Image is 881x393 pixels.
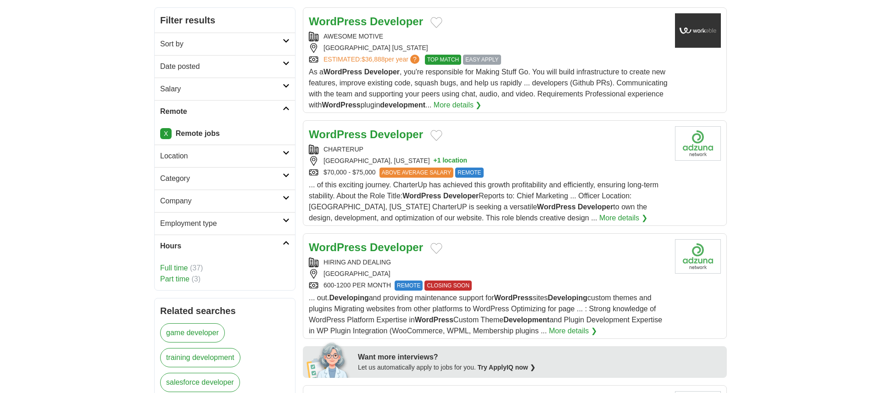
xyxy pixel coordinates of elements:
a: Part time [160,275,190,283]
strong: Development [503,316,549,324]
a: Company [155,190,295,212]
a: Hours [155,235,295,257]
div: [GEOGRAPHIC_DATA] [US_STATE] [309,43,668,53]
a: Employment type [155,212,295,235]
h2: Salary [160,84,283,95]
a: WordPress Developer [309,241,423,253]
a: Try ApplyIQ now ❯ [478,364,535,371]
a: Full time [160,264,188,272]
strong: Developer [370,128,423,140]
span: As a , you're responsible for Making Stuff Go. You will build infrastructure to create new featur... [309,68,668,109]
strong: Developer [578,203,613,211]
strong: WordPress [322,101,360,109]
span: (3) [191,275,201,283]
h2: Sort by [160,39,283,50]
div: Let us automatically apply to jobs for you. [358,363,721,372]
h2: Employment type [160,218,283,229]
a: Sort by [155,33,295,55]
strong: WordPress [494,294,533,302]
div: HIRING AND DEALING [309,258,668,267]
a: Location [155,145,295,167]
span: ABOVE AVERAGE SALARY [379,168,454,178]
span: TOP MATCH [425,55,461,65]
h2: Location [160,151,283,162]
strong: WordPress [323,68,362,76]
div: CHARTERUP [309,145,668,154]
div: $70,000 - $75,000 [309,168,668,178]
a: game developer [160,323,225,342]
strong: WordPress [402,192,441,200]
img: apply-iq-scientist.png [307,341,351,378]
strong: development [380,101,425,109]
a: More details ❯ [434,100,482,111]
h2: Hours [160,241,283,252]
button: Add to favorite jobs [430,243,442,254]
h2: Company [160,196,283,207]
a: Salary [155,78,295,100]
a: salesforce developer [160,373,240,392]
h2: Related searches [160,304,290,318]
strong: WordPress [415,316,453,324]
h2: Category [160,173,283,184]
span: ? [410,55,419,64]
a: ESTIMATED:$36,888per year? [323,55,421,65]
h2: Filter results [155,8,295,33]
a: X [160,128,172,139]
div: [GEOGRAPHIC_DATA], [US_STATE] [309,156,668,166]
strong: Developer [364,68,400,76]
span: REMOTE [395,281,423,291]
div: [GEOGRAPHIC_DATA] [309,269,668,279]
div: Want more interviews? [358,352,721,363]
span: $36,888 [362,56,385,63]
span: ... of this exciting journey. CharterUp has achieved this growth profitability and efficiently, e... [309,181,658,222]
strong: WordPress [537,203,575,211]
a: Date posted [155,55,295,78]
a: More details ❯ [549,326,597,337]
strong: WordPress [309,15,367,28]
h2: Date posted [160,61,283,72]
a: training development [160,348,240,367]
strong: Developing [548,294,587,302]
button: Add to favorite jobs [430,17,442,28]
div: 600-1200 PER MONTH [309,281,668,291]
div: AWESOME MOTIVE [309,32,668,41]
a: WordPress Developer [309,128,423,140]
a: Category [155,167,295,190]
a: Remote [155,100,295,123]
strong: Developer [370,15,423,28]
img: Company logo [675,239,721,274]
span: ... out. and providing maintenance support for sites custom themes and plugins Migrating websites... [309,294,662,335]
span: EASY APPLY [463,55,501,65]
img: Company logo [675,13,721,48]
strong: WordPress [309,241,367,253]
h2: Remote [160,106,283,117]
strong: Developer [443,192,479,200]
strong: WordPress [309,128,367,140]
img: Company logo [675,126,721,161]
a: More details ❯ [599,213,647,224]
strong: Remote jobs [176,129,220,137]
span: CLOSING SOON [424,281,472,291]
span: REMOTE [455,168,483,178]
span: + [434,156,437,166]
strong: Developing [329,294,368,302]
button: +1 location [434,156,468,166]
button: Add to favorite jobs [430,130,442,141]
span: (37) [190,264,203,272]
strong: Developer [370,241,423,253]
a: WordPress Developer [309,15,423,28]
